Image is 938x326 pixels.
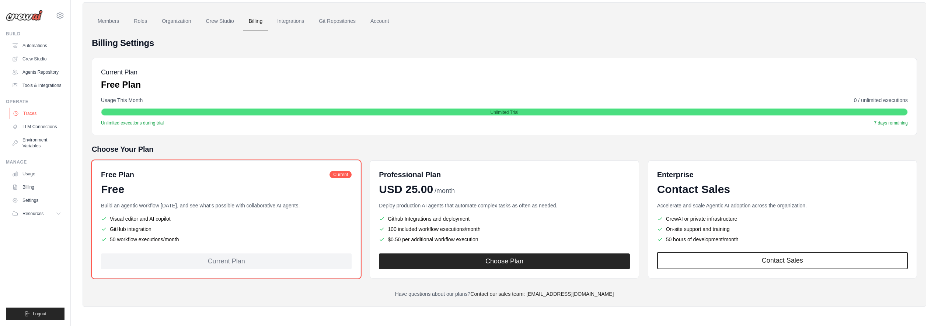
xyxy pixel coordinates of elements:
a: Crew Studio [9,53,64,65]
div: Operate [6,99,64,105]
h6: Enterprise [657,169,908,180]
a: Tools & Integrations [9,80,64,91]
p: Free Plan [101,79,141,91]
a: Account [365,11,395,31]
a: Usage [9,168,64,180]
span: Current [329,171,352,178]
a: Members [92,11,125,31]
span: Unlimited Trial [490,109,518,115]
a: Organization [156,11,197,31]
button: Resources [9,208,64,220]
p: Have questions about our plans? [92,290,917,298]
li: 50 hours of development/month [657,236,908,243]
h4: Billing Settings [92,37,917,49]
span: Usage This Month [101,97,143,104]
a: Settings [9,194,64,206]
li: CrewAI or private infrastructure [657,215,908,222]
a: Integrations [271,11,310,31]
p: Accelerate and scale Agentic AI adoption across the organization. [657,202,908,209]
a: Automations [9,40,64,52]
a: LLM Connections [9,121,64,133]
li: 50 workflow executions/month [101,236,352,243]
li: On-site support and training [657,225,908,233]
h5: Current Plan [101,67,141,77]
li: 100 included workflow executions/month [379,225,630,233]
div: Contact Sales [657,183,908,196]
span: Unlimited executions during trial [101,120,164,126]
span: 0 / unlimited executions [854,97,908,104]
button: Logout [6,308,64,320]
div: Free [101,183,352,196]
span: Logout [33,311,46,317]
div: Build [6,31,64,37]
a: Agents Repository [9,66,64,78]
a: Crew Studio [200,11,240,31]
h6: Free Plan [101,169,134,180]
span: USD 25.00 [379,183,433,196]
li: GitHub integration [101,225,352,233]
li: $0.50 per additional workflow execution [379,236,630,243]
a: Billing [9,181,64,193]
button: Choose Plan [379,253,630,269]
span: 7 days remaining [874,120,908,126]
a: Traces [10,108,65,119]
div: Manage [6,159,64,165]
a: Roles [128,11,153,31]
a: Contact our sales team: [EMAIL_ADDRESS][DOMAIN_NAME] [470,291,614,297]
h5: Choose Your Plan [92,144,917,154]
div: Current Plan [101,253,352,269]
p: Deploy production AI agents that automate complex tasks as often as needed. [379,202,630,209]
li: Github Integrations and deployment [379,215,630,222]
h6: Professional Plan [379,169,441,180]
a: Contact Sales [657,252,908,269]
a: Environment Variables [9,134,64,152]
span: Resources [22,211,43,217]
a: Billing [243,11,268,31]
p: Build an agentic workflow [DATE], and see what's possible with collaborative AI agents. [101,202,352,209]
span: /month [435,186,455,196]
a: Git Repositories [313,11,362,31]
img: Logo [6,10,43,21]
li: Visual editor and AI copilot [101,215,352,222]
